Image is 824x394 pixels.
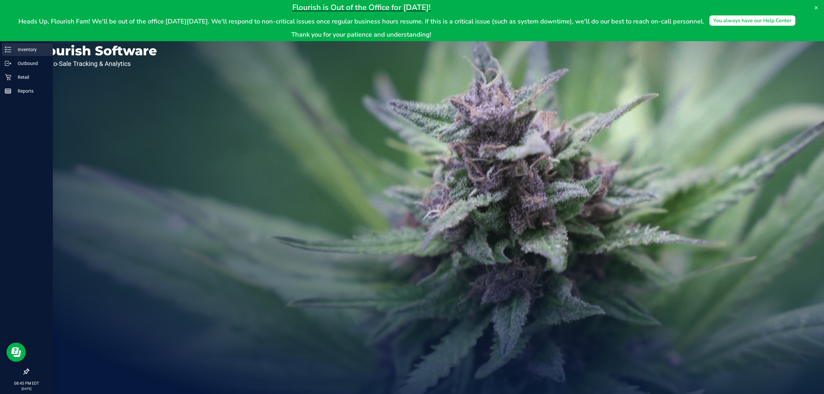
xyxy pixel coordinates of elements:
[11,87,50,95] p: Reports
[6,343,26,362] iframe: Resource center
[11,60,50,67] p: Outbound
[11,73,50,81] p: Retail
[35,44,157,57] p: Flourish Software
[5,60,11,67] inline-svg: Outbound
[713,17,791,24] div: You always have our Help Center
[5,88,11,94] inline-svg: Reports
[291,30,431,39] span: Thank you for your patience and understanding!
[11,46,50,53] p: Inventory
[5,46,11,53] inline-svg: Inventory
[3,380,50,386] p: 08:45 PM EDT
[5,74,11,80] inline-svg: Retail
[3,386,50,391] p: [DATE]
[35,60,157,67] p: Seed-to-Sale Tracking & Analytics
[18,17,704,26] span: Heads Up, Flourish Fam! We'll be out of the office [DATE][DATE]. We'll respond to non-critical is...
[292,2,431,13] span: Flourish is Out of the Office for [DATE]!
